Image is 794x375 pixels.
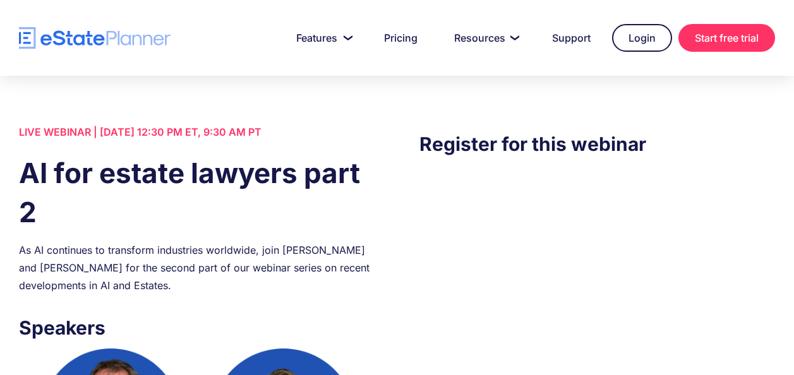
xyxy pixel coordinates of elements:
[19,241,375,294] div: As AI continues to transform industries worldwide, join [PERSON_NAME] and [PERSON_NAME] for the s...
[678,24,775,52] a: Start free trial
[419,129,775,158] h3: Register for this webinar
[537,25,606,51] a: Support
[19,123,375,141] div: LIVE WEBINAR | [DATE] 12:30 PM ET, 9:30 AM PT
[19,27,171,49] a: home
[19,153,375,232] h1: AI for estate lawyers part 2
[612,24,672,52] a: Login
[439,25,531,51] a: Resources
[369,25,433,51] a: Pricing
[281,25,363,51] a: Features
[19,313,375,342] h3: Speakers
